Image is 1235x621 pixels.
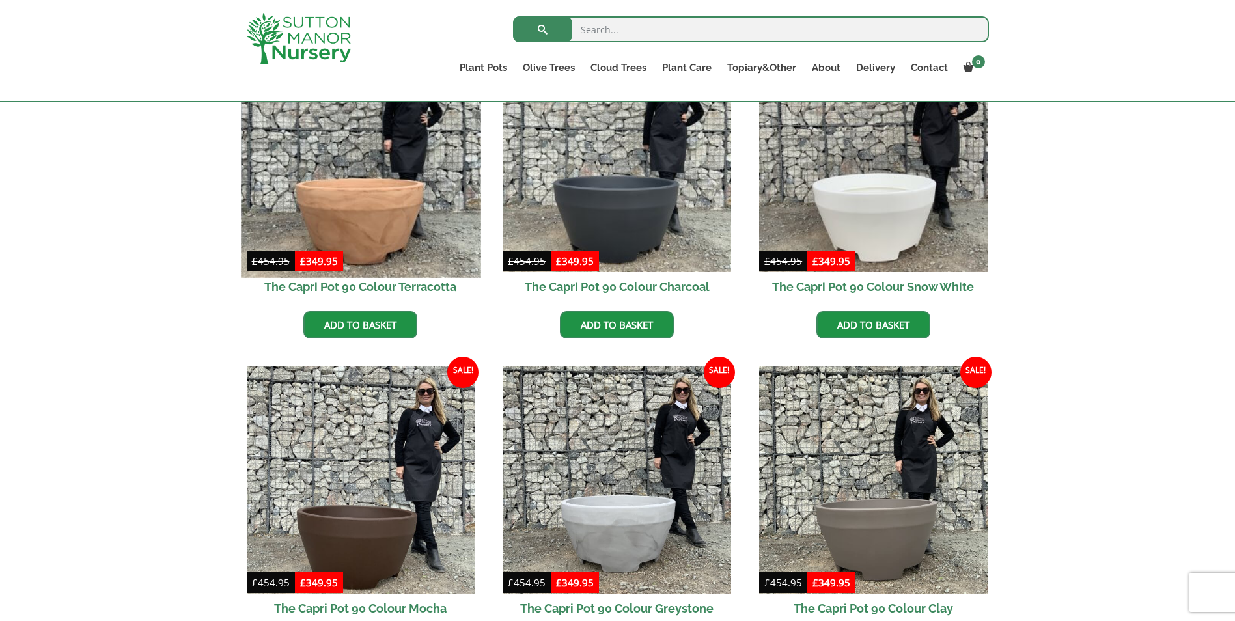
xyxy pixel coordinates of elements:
[804,59,848,77] a: About
[503,366,731,594] img: The Capri Pot 90 Colour Greystone
[252,576,258,589] span: £
[513,16,989,42] input: Search...
[816,311,930,338] a: Add to basket: “The Capri Pot 90 Colour Snow White”
[503,272,731,301] h2: The Capri Pot 90 Colour Charcoal
[300,255,306,268] span: £
[764,576,770,589] span: £
[447,357,479,388] span: Sale!
[508,576,546,589] bdi: 454.95
[503,44,731,301] a: Sale! The Capri Pot 90 Colour Charcoal
[759,366,988,594] img: The Capri Pot 90 Colour Clay
[960,357,992,388] span: Sale!
[247,366,475,594] img: The Capri Pot 90 Colour Mocha
[241,38,480,277] img: The Capri Pot 90 Colour Terracotta
[300,576,306,589] span: £
[300,255,338,268] bdi: 349.95
[556,255,594,268] bdi: 349.95
[556,576,594,589] bdi: 349.95
[252,255,258,268] span: £
[247,44,475,301] a: Sale! The Capri Pot 90 Colour Terracotta
[556,576,562,589] span: £
[252,576,290,589] bdi: 454.95
[903,59,956,77] a: Contact
[303,311,417,338] a: Add to basket: “The Capri Pot 90 Colour Terracotta”
[848,59,903,77] a: Delivery
[764,255,802,268] bdi: 454.95
[508,255,546,268] bdi: 454.95
[247,13,351,64] img: logo
[759,44,988,301] a: Sale! The Capri Pot 90 Colour Snow White
[719,59,804,77] a: Topiary&Other
[812,576,818,589] span: £
[972,55,985,68] span: 0
[300,576,338,589] bdi: 349.95
[515,59,583,77] a: Olive Trees
[704,357,735,388] span: Sale!
[764,255,770,268] span: £
[764,576,802,589] bdi: 454.95
[583,59,654,77] a: Cloud Trees
[508,576,514,589] span: £
[956,59,989,77] a: 0
[452,59,515,77] a: Plant Pots
[759,44,988,272] img: The Capri Pot 90 Colour Snow White
[812,255,818,268] span: £
[503,44,731,272] img: The Capri Pot 90 Colour Charcoal
[247,272,475,301] h2: The Capri Pot 90 Colour Terracotta
[508,255,514,268] span: £
[759,272,988,301] h2: The Capri Pot 90 Colour Snow White
[812,255,850,268] bdi: 349.95
[560,311,674,338] a: Add to basket: “The Capri Pot 90 Colour Charcoal”
[812,576,850,589] bdi: 349.95
[556,255,562,268] span: £
[654,59,719,77] a: Plant Care
[252,255,290,268] bdi: 454.95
